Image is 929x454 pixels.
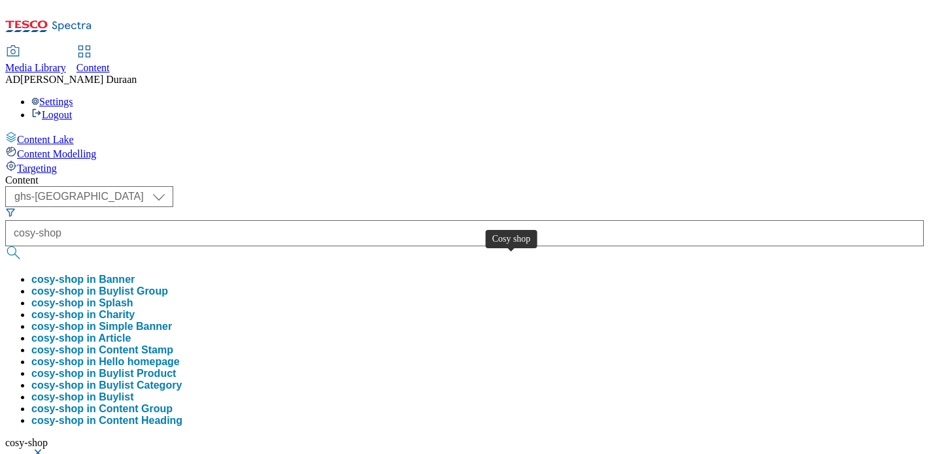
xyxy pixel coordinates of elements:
[31,297,133,309] button: cosy-shop in Splash
[31,109,72,120] a: Logout
[5,174,924,186] div: Content
[31,285,168,297] button: cosy-shop in Buylist Group
[31,403,173,415] button: cosy-shop in Content Group
[5,220,924,246] input: Search
[99,344,173,355] span: Content Stamp
[5,46,66,74] a: Media Library
[31,368,176,380] button: cosy-shop in Buylist Product
[31,274,135,285] button: cosy-shop in Banner
[31,391,133,403] button: cosy-shop in Buylist
[99,356,180,367] span: Hello homepage
[20,74,137,85] span: [PERSON_NAME] Duraan
[31,356,180,368] button: cosy-shop in Hello homepage
[5,146,924,160] a: Content Modelling
[5,207,16,218] svg: Search Filters
[31,356,180,368] div: cosy-shop in
[31,380,182,391] button: cosy-shop in Buylist Category
[31,96,73,107] a: Settings
[76,62,110,73] span: Content
[5,131,924,146] a: Content Lake
[5,74,20,85] span: AD
[31,285,168,297] div: cosy-shop in
[31,415,182,427] button: cosy-shop in Content Heading
[17,163,57,174] span: Targeting
[5,62,66,73] span: Media Library
[17,148,96,159] span: Content Modelling
[17,134,74,145] span: Content Lake
[5,437,48,448] span: cosy-shop
[31,332,131,344] button: cosy-shop in Article
[31,309,135,321] button: cosy-shop in Charity
[99,285,168,297] span: Buylist Group
[76,46,110,74] a: Content
[31,321,172,332] button: cosy-shop in Simple Banner
[31,344,173,356] button: cosy-shop in Content Stamp
[31,344,173,356] div: cosy-shop in
[5,160,924,174] a: Targeting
